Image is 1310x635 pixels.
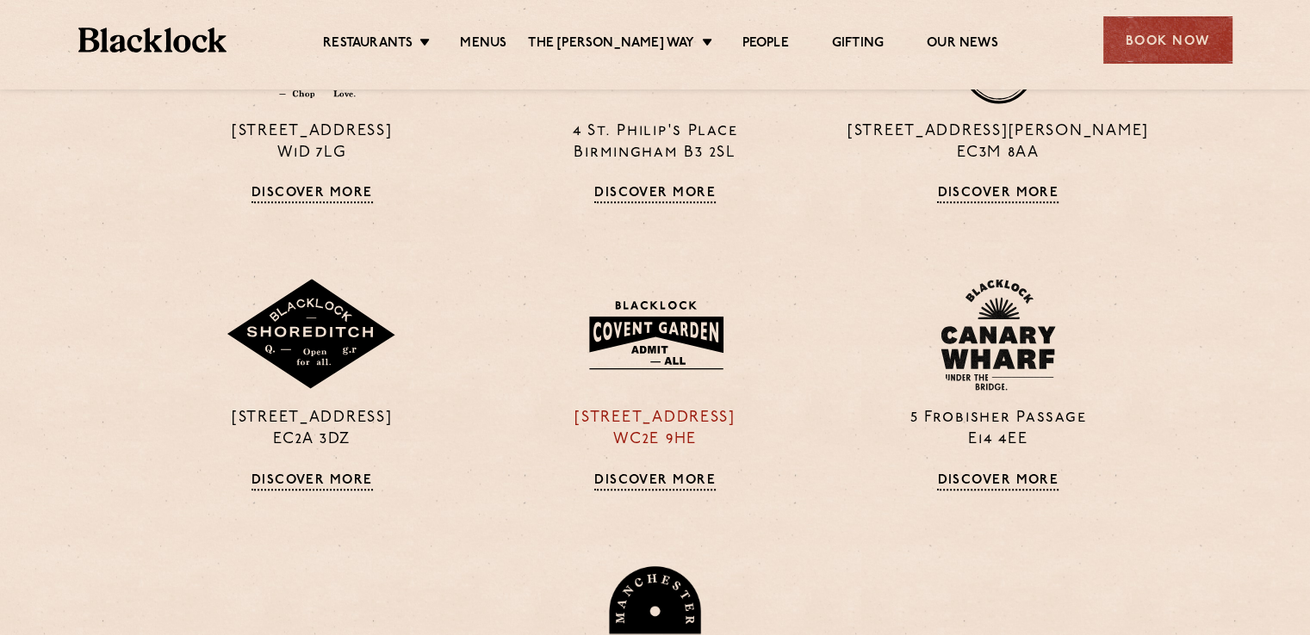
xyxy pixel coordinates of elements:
a: Gifting [832,35,884,54]
img: BL_CW_Logo_Website.svg [941,279,1056,391]
img: BL_Textured_Logo-footer-cropped.svg [78,28,227,52]
p: 5 Frobisher Passage E14 4EE [840,408,1157,451]
a: Discover More [251,473,373,490]
p: [STREET_ADDRESS] EC2A 3DZ [153,408,470,451]
a: People [742,35,789,54]
a: Menus [460,35,506,54]
a: Our News [927,35,998,54]
a: The [PERSON_NAME] Way [528,35,694,54]
img: Shoreditch-stamp-v2-default.svg [226,279,398,391]
p: [STREET_ADDRESS][PERSON_NAME] EC3M 8AA [840,121,1157,164]
a: Discover More [594,473,716,490]
a: Discover More [937,473,1059,490]
p: [STREET_ADDRESS] W1D 7LG [153,121,470,164]
a: Discover More [937,186,1059,203]
p: 4 St. Philip's Place Birmingham B3 2SL [496,121,813,164]
p: [STREET_ADDRESS] WC2E 9HE [496,408,813,451]
a: Discover More [251,186,373,203]
div: Book Now [1103,16,1232,64]
a: Discover More [594,186,716,203]
img: BLA_1470_CoventGarden_Website_Solid.svg [572,290,738,379]
a: Restaurants [323,35,413,54]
